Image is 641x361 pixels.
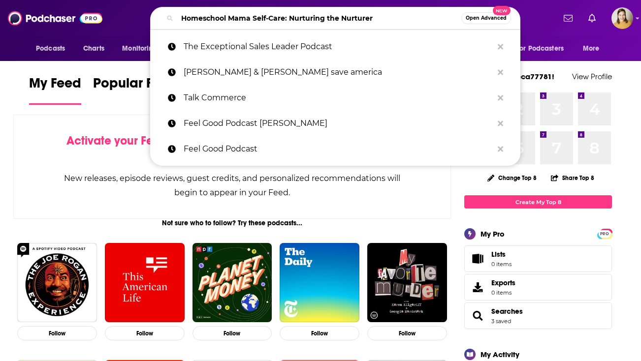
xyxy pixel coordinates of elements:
button: Show profile menu [611,7,633,29]
span: Activate your Feed [66,133,167,148]
span: Popular Feed [93,75,177,97]
img: My Favorite Murder with Karen Kilgariff and Georgia Hardstark [367,243,447,323]
img: The Daily [280,243,359,323]
span: Exports [468,280,487,294]
a: Talk Commerce [150,85,520,111]
div: Search podcasts, credits, & more... [150,7,520,30]
div: My Activity [481,350,519,359]
span: Exports [491,278,515,287]
a: [PERSON_NAME] & [PERSON_NAME] save america [150,60,520,85]
a: Feel Good Podcast [PERSON_NAME] [150,111,520,136]
a: My Feed [29,75,81,105]
span: Open Advanced [466,16,507,21]
span: Monitoring [122,42,157,56]
a: Show notifications dropdown [584,10,600,27]
span: Lists [491,250,506,259]
button: open menu [115,39,170,58]
a: Feel Good Podcast [150,136,520,162]
button: Open AdvancedNew [461,12,511,24]
span: Lists [491,250,512,259]
button: Follow [105,326,185,340]
button: Share Top 8 [550,168,595,187]
div: My Pro [481,229,505,239]
button: Follow [192,326,272,340]
img: Planet Money [192,243,272,323]
a: Create My Top 8 [464,195,612,209]
a: Searches [468,309,487,323]
span: For Podcasters [516,42,564,56]
input: Search podcasts, credits, & more... [177,10,461,26]
a: Show notifications dropdown [560,10,577,27]
button: Change Top 8 [481,172,543,184]
a: PRO [599,230,610,237]
a: 3 saved [491,318,511,325]
a: Exports [464,274,612,301]
div: by following Podcasts, Creators, Lists, and other Users! [63,134,401,162]
span: More [583,42,600,56]
p: Feel Good Podcast [184,136,493,162]
span: My Feed [29,75,81,97]
span: Lists [468,252,487,266]
span: Charts [83,42,104,56]
span: New [493,6,511,15]
span: PRO [599,230,610,238]
div: New releases, episode reviews, guest credits, and personalized recommendations will begin to appe... [63,171,401,200]
img: This American Life [105,243,185,323]
button: open menu [576,39,612,58]
button: Follow [280,326,359,340]
button: Follow [367,326,447,340]
p: bob & eric save america [184,60,493,85]
a: Searches [491,307,523,316]
span: Searches [464,302,612,329]
img: User Profile [611,7,633,29]
p: Talk Commerce [184,85,493,111]
p: The Exceptional Sales Leader Podcast [184,34,493,60]
span: Podcasts [36,42,65,56]
span: 0 items [491,289,515,296]
a: View Profile [572,72,612,81]
a: Charts [77,39,110,58]
button: open menu [29,39,78,58]
button: Follow [17,326,97,340]
button: open menu [510,39,578,58]
img: The Joe Rogan Experience [17,243,97,323]
p: Feel Good Podcast Kimberly Snyder [184,111,493,136]
span: Logged in as rebecca77781 [611,7,633,29]
a: Popular Feed [93,75,177,105]
div: Not sure who to follow? Try these podcasts... [13,219,451,227]
a: Lists [464,245,612,272]
a: The Exceptional Sales Leader Podcast [150,34,520,60]
span: 0 items [491,261,512,268]
img: Podchaser - Follow, Share and Rate Podcasts [8,9,102,28]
